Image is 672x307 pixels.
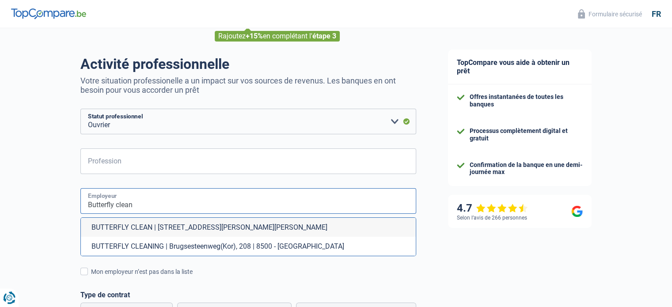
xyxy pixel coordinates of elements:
[652,9,661,19] div: fr
[81,218,416,237] li: BUTTERFLY CLEAN | [STREET_ADDRESS][PERSON_NAME][PERSON_NAME]
[80,76,416,95] p: Votre situation professionelle a un impact sur vos sources de revenus. Les banques en ont besoin ...
[91,267,416,277] div: Mon employeur n’est pas dans la liste
[80,188,416,214] input: Cherchez votre employeur
[470,93,583,108] div: Offres instantanées de toutes les banques
[2,267,3,268] img: Advertisement
[81,237,416,256] li: BUTTERFLY CLEANING | Brugsesteenweg(Kor), 208 | 8500 - [GEOGRAPHIC_DATA]
[573,7,647,21] button: Formulaire sécurisé
[215,31,340,42] div: Rajoutez en complétant l'
[246,32,263,40] span: +15%
[470,127,583,142] div: Processus complètement digital et gratuit
[448,49,592,84] div: TopCompare vous aide à obtenir un prêt
[470,161,583,176] div: Confirmation de la banque en une demi-journée max
[11,8,86,19] img: TopCompare Logo
[80,291,416,299] label: Type de contrat
[457,202,528,215] div: 4.7
[312,32,336,40] span: étape 3
[80,56,416,72] h1: Activité professionnelle
[457,215,527,221] div: Selon l’avis de 266 personnes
